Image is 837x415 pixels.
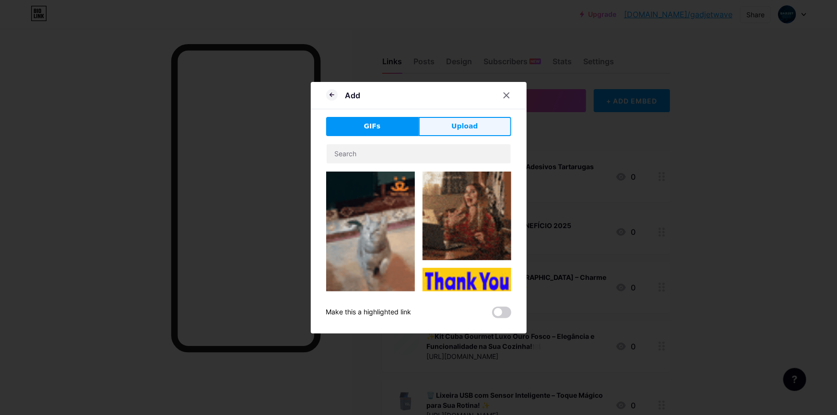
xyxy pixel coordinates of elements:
button: Upload [419,117,511,136]
div: Add [345,90,361,101]
span: GIFs [364,121,381,131]
img: Gihpy [423,172,511,260]
div: Make this a highlighted link [326,307,412,318]
span: Upload [451,121,478,131]
input: Search [327,144,511,163]
button: GIFs [326,117,419,136]
img: Gihpy [423,268,511,357]
img: Gihpy [326,172,415,328]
